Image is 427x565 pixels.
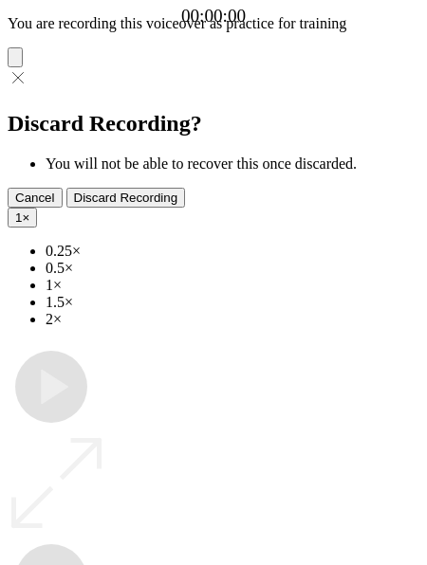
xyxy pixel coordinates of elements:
li: You will not be able to recover this once discarded. [46,155,419,173]
a: 00:00:00 [181,6,246,27]
li: 0.25× [46,243,419,260]
li: 2× [46,311,419,328]
h2: Discard Recording? [8,111,419,137]
button: Discard Recording [66,188,186,208]
li: 0.5× [46,260,419,277]
button: Cancel [8,188,63,208]
li: 1× [46,277,419,294]
span: 1 [15,210,22,225]
li: 1.5× [46,294,419,311]
p: You are recording this voiceover as practice for training [8,15,419,32]
button: 1× [8,208,37,228]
